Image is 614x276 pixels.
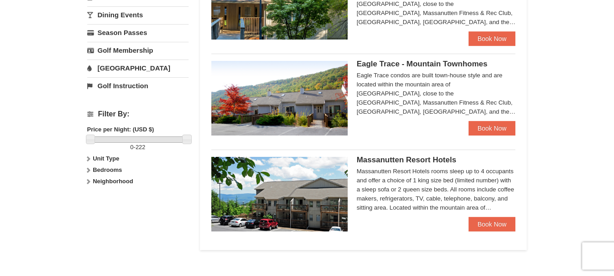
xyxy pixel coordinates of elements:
a: Season Passes [87,24,189,41]
strong: Unit Type [93,155,119,162]
a: Golf Instruction [87,77,189,94]
span: Eagle Trace - Mountain Townhomes [357,60,488,68]
span: Massanutten Resort Hotels [357,156,456,164]
strong: Neighborhood [93,178,133,185]
a: Book Now [469,31,516,46]
a: [GEOGRAPHIC_DATA] [87,60,189,76]
strong: Price per Night: (USD $) [87,126,154,133]
a: Dining Events [87,6,189,23]
div: Eagle Trace condos are built town-house style and are located within the mountain area of [GEOGRA... [357,71,516,116]
a: Golf Membership [87,42,189,59]
img: 19219026-1-e3b4ac8e.jpg [211,157,348,231]
span: 0 [130,144,134,151]
span: 222 [135,144,145,151]
label: - [87,143,189,152]
h4: Filter By: [87,110,189,118]
strong: Bedrooms [93,166,122,173]
a: Book Now [469,121,516,135]
img: 19218983-1-9b289e55.jpg [211,61,348,135]
a: Book Now [469,217,516,231]
div: Massanutten Resort Hotels rooms sleep up to 4 occupants and offer a choice of 1 king size bed (li... [357,167,516,212]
